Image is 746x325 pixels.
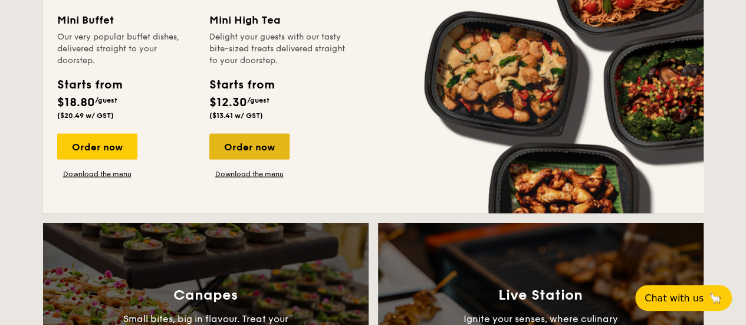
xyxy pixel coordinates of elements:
div: Order now [209,133,290,159]
span: /guest [95,96,117,104]
div: Our very popular buffet dishes, delivered straight to your doorstep. [57,31,195,66]
div: Mini Buffet [57,12,195,28]
h3: Canapes [173,287,238,303]
span: ($13.41 w/ GST) [209,111,263,119]
div: Starts from [209,75,274,93]
div: Starts from [57,75,121,93]
span: $18.80 [57,95,95,109]
div: Order now [57,133,137,159]
button: Chat with us🦙 [635,285,732,311]
div: Mini High Tea [209,12,347,28]
span: ($20.49 w/ GST) [57,111,114,119]
div: Delight your guests with our tasty bite-sized treats delivered straight to your doorstep. [209,31,347,66]
span: 🦙 [708,291,722,305]
a: Download the menu [209,169,290,178]
span: $12.30 [209,95,247,109]
span: Chat with us [645,293,704,304]
a: Download the menu [57,169,137,178]
h3: Live Station [498,287,583,303]
span: /guest [247,96,270,104]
